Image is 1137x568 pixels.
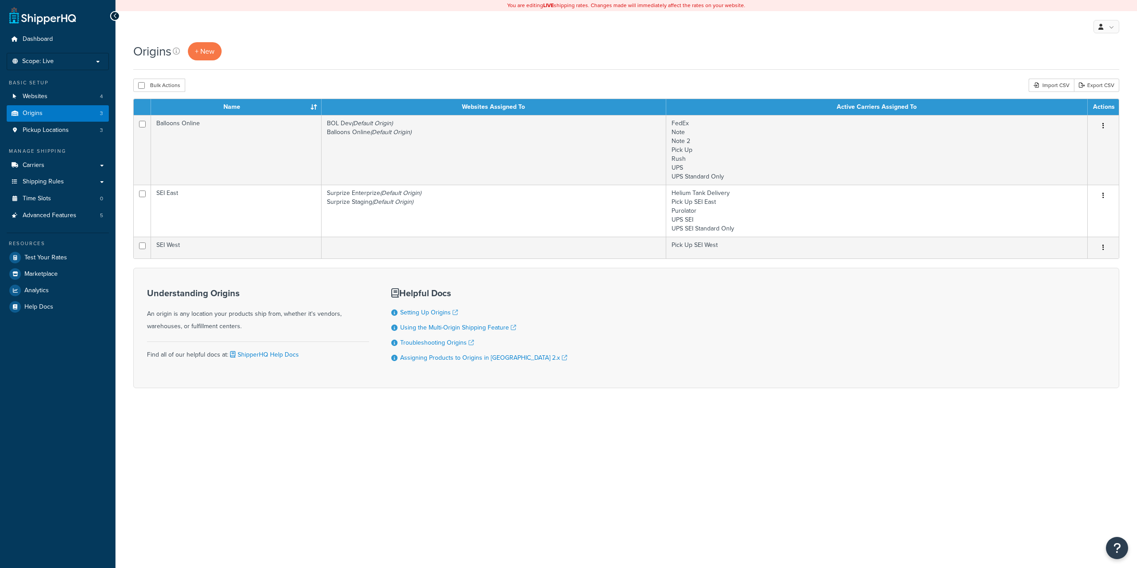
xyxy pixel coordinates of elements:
a: Dashboard [7,31,109,48]
td: SEI West [151,237,322,258]
a: Using the Multi-Origin Shipping Feature [400,323,516,332]
span: Pickup Locations [23,127,69,134]
h1: Origins [133,43,171,60]
td: BOL Dev Balloons Online [322,115,667,185]
span: Analytics [24,287,49,294]
a: Shipping Rules [7,174,109,190]
div: Basic Setup [7,79,109,87]
td: Pick Up SEI West [666,237,1088,258]
li: Advanced Features [7,207,109,224]
span: Carriers [23,162,44,169]
div: Resources [7,240,109,247]
a: Origins 3 [7,105,109,122]
td: Helium Tank Delivery Pick Up SEI East Purolator UPS SEI UPS SEI Standard Only [666,185,1088,237]
span: Advanced Features [23,212,76,219]
a: Help Docs [7,299,109,315]
span: 3 [100,127,103,134]
a: ShipperHQ Help Docs [228,350,299,359]
a: Websites 4 [7,88,109,105]
a: Assigning Products to Origins in [GEOGRAPHIC_DATA] 2.x [400,353,567,362]
i: (Default Origin) [380,188,421,198]
a: ShipperHQ Home [9,7,76,24]
a: Troubleshooting Origins [400,338,474,347]
a: Pickup Locations 3 [7,122,109,139]
span: Marketplace [24,270,58,278]
li: Pickup Locations [7,122,109,139]
a: + New [188,42,222,60]
td: FedEx Note Note 2 Pick Up Rush UPS UPS Standard Only [666,115,1088,185]
a: Analytics [7,282,109,298]
a: Export CSV [1074,79,1119,92]
h3: Helpful Docs [391,288,567,298]
li: Origins [7,105,109,122]
div: Find all of our helpful docs at: [147,342,369,361]
th: Websites Assigned To [322,99,667,115]
div: An origin is any location your products ship from, whether it's vendors, warehouses, or fulfillme... [147,288,369,333]
button: Open Resource Center [1106,537,1128,559]
a: Carriers [7,157,109,174]
i: (Default Origin) [352,119,393,128]
span: 5 [100,212,103,219]
li: Time Slots [7,191,109,207]
div: Import CSV [1029,79,1074,92]
span: 3 [100,110,103,117]
h3: Understanding Origins [147,288,369,298]
td: SEI East [151,185,322,237]
b: LIVE [543,1,554,9]
th: Name : activate to sort column ascending [151,99,322,115]
a: Setting Up Origins [400,308,458,317]
td: Surprize Enterprize Surprize Staging [322,185,667,237]
a: Marketplace [7,266,109,282]
span: Origins [23,110,43,117]
span: Time Slots [23,195,51,203]
li: Websites [7,88,109,105]
span: Help Docs [24,303,53,311]
i: (Default Origin) [370,127,411,137]
button: Bulk Actions [133,79,185,92]
i: (Default Origin) [372,197,413,207]
th: Actions [1088,99,1119,115]
td: Balloons Online [151,115,322,185]
span: Websites [23,93,48,100]
span: Dashboard [23,36,53,43]
span: Shipping Rules [23,178,64,186]
span: 0 [100,195,103,203]
a: Time Slots 0 [7,191,109,207]
div: Manage Shipping [7,147,109,155]
span: + New [195,46,215,56]
span: Scope: Live [22,58,54,65]
span: Test Your Rates [24,254,67,262]
span: 4 [100,93,103,100]
th: Active Carriers Assigned To [666,99,1088,115]
a: Advanced Features 5 [7,207,109,224]
a: Test Your Rates [7,250,109,266]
